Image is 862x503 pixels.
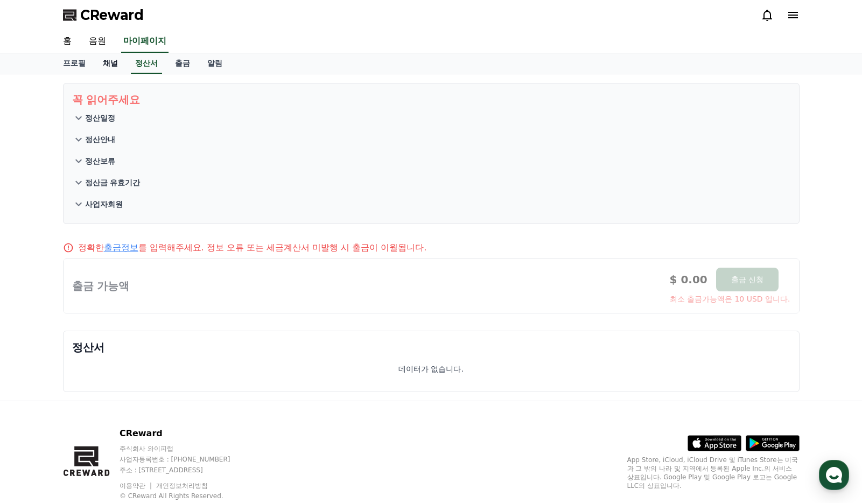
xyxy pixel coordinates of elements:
p: 사업자회원 [85,199,123,209]
a: 정산서 [131,53,162,74]
a: 설정 [139,341,207,368]
p: 정산서 [72,340,790,355]
p: 데이터가 없습니다. [398,364,464,374]
p: 정산일정 [85,113,115,123]
a: CReward [63,6,144,24]
p: 꼭 읽어주세요 [72,92,790,107]
a: 프로필 [54,53,94,74]
a: 음원 [80,30,115,53]
a: 채널 [94,53,127,74]
p: 정산금 유효기간 [85,177,141,188]
button: 정산일정 [72,107,790,129]
p: CReward [120,427,251,440]
span: 홈 [34,358,40,366]
span: CReward [80,6,144,24]
p: 사업자등록번호 : [PHONE_NUMBER] [120,455,251,464]
button: 정산안내 [72,129,790,150]
span: 대화 [99,358,111,367]
a: 대화 [71,341,139,368]
a: 출금정보 [104,242,138,253]
a: 개인정보처리방침 [156,482,208,490]
p: 정산보류 [85,156,115,166]
a: 알림 [199,53,231,74]
a: 이용약관 [120,482,153,490]
p: 정산안내 [85,134,115,145]
p: 정확한 를 입력해주세요. 정보 오류 또는 세금계산서 미발행 시 출금이 이월됩니다. [78,241,427,254]
a: 출금 [166,53,199,74]
button: 정산금 유효기간 [72,172,790,193]
span: 설정 [166,358,179,366]
a: 홈 [3,341,71,368]
a: 마이페이지 [121,30,169,53]
p: 주식회사 와이피랩 [120,444,251,453]
p: App Store, iCloud, iCloud Drive 및 iTunes Store는 미국과 그 밖의 나라 및 지역에서 등록된 Apple Inc.의 서비스 상표입니다. Goo... [627,456,800,490]
p: © CReward All Rights Reserved. [120,492,251,500]
p: 주소 : [STREET_ADDRESS] [120,466,251,474]
a: 홈 [54,30,80,53]
button: 사업자회원 [72,193,790,215]
button: 정산보류 [72,150,790,172]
